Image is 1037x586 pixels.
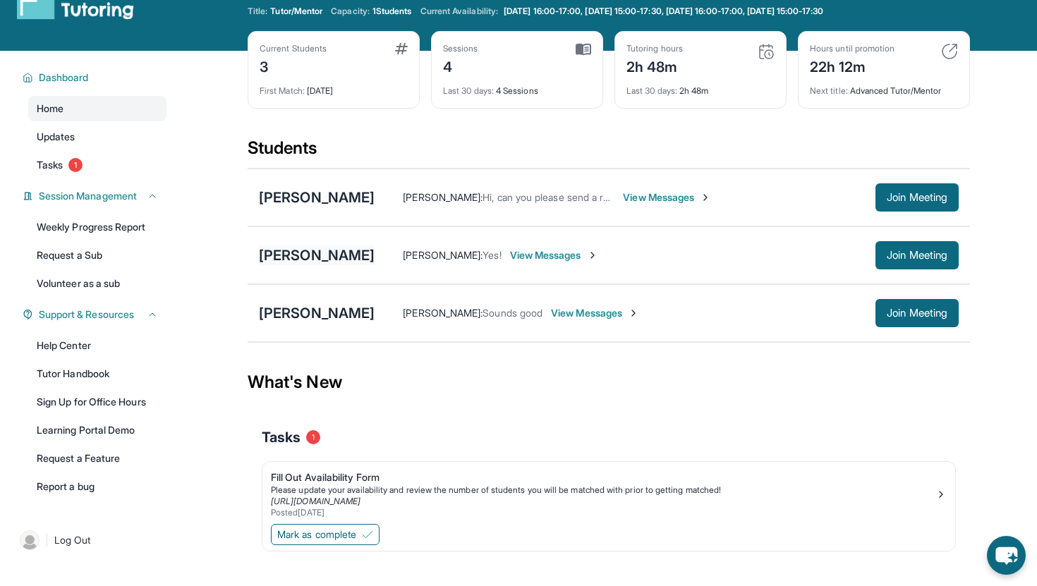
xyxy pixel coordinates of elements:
[483,249,501,261] span: Yes!
[14,525,166,556] a: |Log Out
[37,102,63,116] span: Home
[271,524,380,545] button: Mark as complete
[331,6,370,17] span: Capacity:
[887,309,947,317] span: Join Meeting
[28,152,166,178] a: Tasks1
[941,43,958,60] img: card
[626,43,683,54] div: Tutoring hours
[39,189,137,203] span: Session Management
[403,249,483,261] span: [PERSON_NAME] :
[372,6,412,17] span: 1 Students
[810,85,848,96] span: Next title :
[403,307,483,319] span: [PERSON_NAME] :
[37,158,63,172] span: Tasks
[443,43,478,54] div: Sessions
[626,54,683,77] div: 2h 48m
[628,307,639,319] img: Chevron-Right
[403,191,483,203] span: [PERSON_NAME] :
[248,137,970,168] div: Students
[37,130,75,144] span: Updates
[28,243,166,268] a: Request a Sub
[810,77,958,97] div: Advanced Tutor/Mentor
[39,71,89,85] span: Dashboard
[887,251,947,260] span: Join Meeting
[28,271,166,296] a: Volunteer as a sub
[248,6,267,17] span: Title:
[28,361,166,386] a: Tutor Handbook
[504,6,823,17] span: [DATE] 16:00-17:00, [DATE] 15:00-17:30, [DATE] 16:00-17:00, [DATE] 15:00-17:30
[33,189,158,203] button: Session Management
[28,474,166,499] a: Report a bug
[33,307,158,322] button: Support & Resources
[271,507,935,518] div: Posted [DATE]
[54,533,91,547] span: Log Out
[260,85,305,96] span: First Match :
[277,527,356,542] span: Mark as complete
[20,530,40,550] img: user-img
[887,193,947,202] span: Join Meeting
[810,43,895,54] div: Hours until promotion
[875,183,959,212] button: Join Meeting
[260,77,408,97] div: [DATE]
[626,85,677,96] span: Last 30 days :
[875,299,959,327] button: Join Meeting
[700,192,711,203] img: Chevron-Right
[271,484,935,496] div: Please update your availability and review the number of students you will be matched with prior ...
[483,191,902,203] span: Hi, can you please send a reminder earlier in the daytime so I can have him come for tutoring?
[260,54,327,77] div: 3
[45,532,49,549] span: |
[28,417,166,443] a: Learning Portal Demo
[259,188,375,207] div: [PERSON_NAME]
[510,248,598,262] span: View Messages
[576,43,591,56] img: card
[270,6,322,17] span: Tutor/Mentor
[501,6,826,17] a: [DATE] 16:00-17:00, [DATE] 15:00-17:30, [DATE] 16:00-17:00, [DATE] 15:00-17:30
[68,158,83,172] span: 1
[443,54,478,77] div: 4
[262,427,301,447] span: Tasks
[626,77,775,97] div: 2h 48m
[551,306,639,320] span: View Messages
[39,307,134,322] span: Support & Resources
[28,333,166,358] a: Help Center
[443,77,591,97] div: 4 Sessions
[33,71,158,85] button: Dashboard
[271,496,360,506] a: [URL][DOMAIN_NAME]
[987,536,1026,575] button: chat-button
[28,446,166,471] a: Request a Feature
[420,6,498,17] span: Current Availability:
[262,462,955,521] a: Fill Out Availability FormPlease update your availability and review the number of students you w...
[362,529,373,540] img: Mark as complete
[810,54,895,77] div: 22h 12m
[28,214,166,240] a: Weekly Progress Report
[875,241,959,269] button: Join Meeting
[395,43,408,54] img: card
[259,245,375,265] div: [PERSON_NAME]
[587,250,598,261] img: Chevron-Right
[758,43,775,60] img: card
[28,389,166,415] a: Sign Up for Office Hours
[28,124,166,149] a: Updates
[271,470,935,484] div: Fill Out Availability Form
[28,96,166,121] a: Home
[483,307,542,319] span: Sounds good
[623,190,711,205] span: View Messages
[248,351,970,413] div: What's New
[306,430,320,444] span: 1
[259,303,375,323] div: [PERSON_NAME]
[443,85,494,96] span: Last 30 days :
[260,43,327,54] div: Current Students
